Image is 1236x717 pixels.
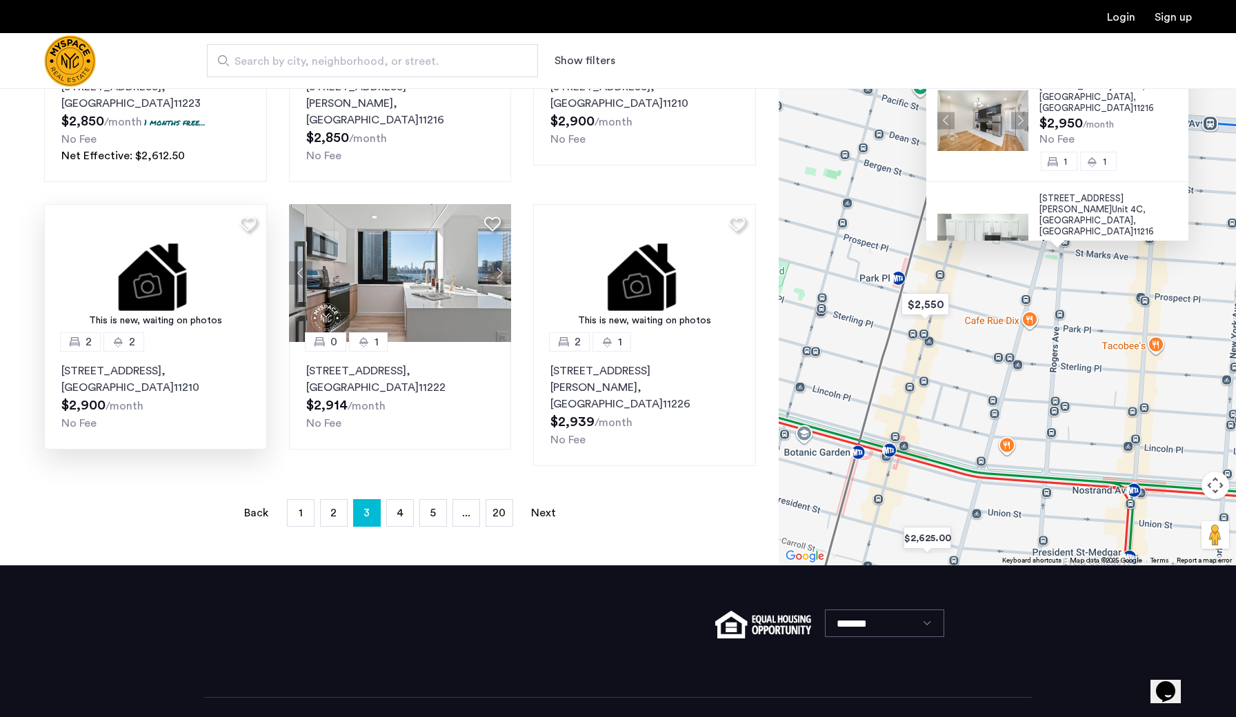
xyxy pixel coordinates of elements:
[1002,556,1061,565] button: Keyboard shortcuts
[825,609,944,637] select: Language select
[1070,557,1142,564] span: Map data ©2025 Google
[61,398,106,412] span: $2,900
[1107,12,1135,23] a: Login
[540,314,749,328] div: This is new, waiting on photos
[306,363,495,396] p: [STREET_ADDRESS] 11222
[289,261,312,285] button: Previous apartment
[106,401,143,412] sub: /month
[937,235,955,252] button: Previous apartment
[1133,227,1154,236] span: 11216
[44,342,267,450] a: 22[STREET_ADDRESS], [GEOGRAPHIC_DATA]11210No Fee
[44,58,267,182] a: 21[STREET_ADDRESS], [GEOGRAPHIC_DATA]112231 months free...No FeeNet Effective: $2,612.50
[937,112,955,129] button: Previous apartment
[61,134,97,145] span: No Fee
[937,90,1028,151] img: Apartment photo
[61,363,250,396] p: [STREET_ADDRESS] 11210
[243,500,270,526] a: Back
[896,289,955,320] div: $2,550
[550,434,586,445] span: No Fee
[235,53,499,70] span: Search by city, neighborhood, or street.
[1039,240,1083,254] span: $2,950
[1177,556,1232,565] a: Report a map error
[349,133,387,144] sub: /month
[1083,120,1114,130] sub: /month
[550,363,739,412] p: [STREET_ADDRESS][PERSON_NAME] 11226
[61,150,185,161] span: Net Effective: $2,612.50
[1155,12,1192,23] a: Registration
[129,334,135,350] span: 2
[1011,235,1028,252] button: Next apartment
[144,117,206,128] p: 1 months free...
[595,417,632,428] sub: /month
[1039,216,1133,225] span: [GEOGRAPHIC_DATA]
[207,44,538,77] input: Apartment Search
[44,35,96,87] img: logo
[306,79,495,128] p: [STREET_ADDRESS][PERSON_NAME] 11216
[1150,662,1195,703] iframe: chat widget
[1064,157,1067,166] span: 1
[782,547,828,565] a: Open this area in Google Maps (opens a new window)
[550,79,739,112] p: [STREET_ADDRESS] 11210
[1202,472,1229,499] button: Map camera controls
[1039,92,1133,101] span: [GEOGRAPHIC_DATA]
[575,334,581,350] span: 2
[555,52,615,69] button: Show or hide filters
[618,334,622,350] span: 1
[492,507,506,518] span: 20
[533,204,756,342] a: This is new, waiting on photos
[1039,194,1124,214] span: [STREET_ADDRESS][PERSON_NAME]
[348,401,386,412] sub: /month
[1202,521,1229,549] button: Drag Pegman onto the map to open Street View
[306,150,341,161] span: No Fee
[898,523,957,554] div: $2,625.00
[550,114,595,128] span: $2,900
[550,415,595,429] span: $2,939
[1011,112,1028,129] button: Next apartment
[1133,103,1154,112] span: 11216
[533,342,756,466] a: 21[STREET_ADDRESS][PERSON_NAME], [GEOGRAPHIC_DATA]11226No Fee
[44,204,267,342] img: 1.gif
[61,418,97,429] span: No Fee
[937,214,1028,274] img: Apartment photo
[61,79,250,112] p: [STREET_ADDRESS] 11223
[375,334,379,350] span: 1
[289,204,512,342] img: 22_638484689605315683.png
[51,314,260,328] div: This is new, waiting on photos
[782,547,828,565] img: Google
[289,58,512,182] a: 11[STREET_ADDRESS][PERSON_NAME], [GEOGRAPHIC_DATA]11216No Fee
[430,507,436,518] span: 5
[363,502,370,524] span: 3
[61,114,104,128] span: $2,850
[1112,205,1146,214] span: Unit 4C,
[533,204,756,342] img: 1.gif
[306,398,348,412] span: $2,914
[595,117,632,128] sub: /month
[715,611,811,638] img: equal-housing.png
[530,500,557,526] a: Next
[533,58,756,165] a: 22[STREET_ADDRESS], [GEOGRAPHIC_DATA]11210No Fee
[1150,556,1168,565] a: Terms (opens in new tab)
[306,418,341,429] span: No Fee
[488,261,511,285] button: Next apartment
[1103,157,1106,166] span: 1
[44,35,96,87] a: Cazamio Logo
[1039,117,1083,130] span: $2,950
[104,117,142,128] sub: /month
[306,131,349,145] span: $2,850
[44,499,756,527] nav: Pagination
[330,334,337,350] span: 0
[44,204,267,342] a: This is new, waiting on photos
[1039,134,1075,145] span: No Fee
[550,134,586,145] span: No Fee
[462,507,470,518] span: ...
[330,507,337,518] span: 2
[289,342,512,450] a: 01[STREET_ADDRESS], [GEOGRAPHIC_DATA]11222No Fee
[397,507,403,518] span: 4
[299,507,303,518] span: 1
[86,334,92,350] span: 2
